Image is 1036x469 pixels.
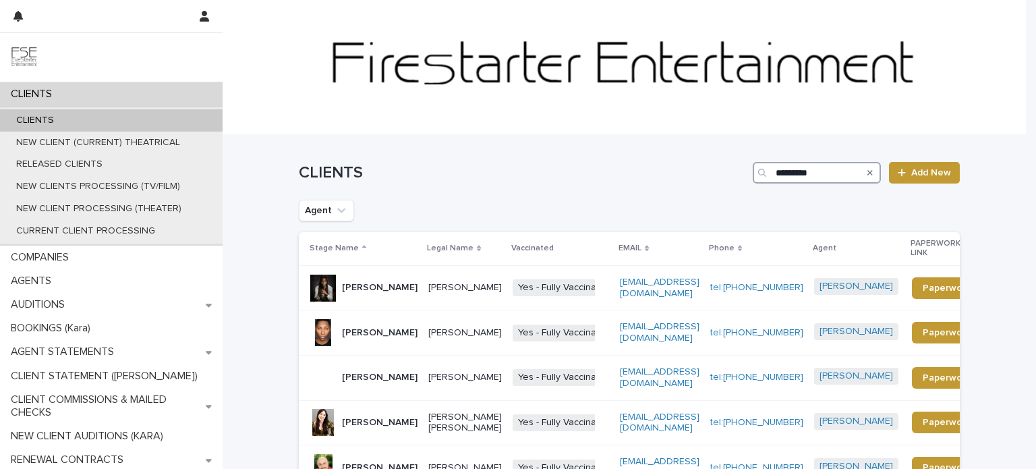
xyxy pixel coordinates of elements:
[819,416,893,427] a: [PERSON_NAME]
[427,241,473,256] p: Legal Name
[710,418,803,427] a: tel:[PHONE_NUMBER]
[5,453,134,466] p: RENEWAL CONTRACTS
[5,346,125,358] p: AGENT STATEMENTS
[299,265,1003,310] tr: [PERSON_NAME][PERSON_NAME]Yes - Fully Vaccinated[EMAIL_ADDRESS][DOMAIN_NAME]tel:[PHONE_NUMBER][PE...
[299,163,747,183] h1: CLIENTS
[310,241,359,256] p: Stage Name
[923,328,971,337] span: Paperwork
[428,282,502,294] p: [PERSON_NAME]
[513,325,616,341] span: Yes - Fully Vaccinated
[5,181,191,192] p: NEW CLIENTS PROCESSING (TV/FILM)
[819,281,893,292] a: [PERSON_NAME]
[5,298,76,311] p: AUDITIONS
[923,418,971,427] span: Paperwork
[889,162,960,184] a: Add New
[11,44,38,71] img: 9JgRvJ3ETPGCJDhvPVA5
[813,241,836,256] p: Agent
[620,322,699,343] a: [EMAIL_ADDRESS][DOMAIN_NAME]
[620,367,699,388] a: [EMAIL_ADDRESS][DOMAIN_NAME]
[299,355,1003,400] tr: [PERSON_NAME][PERSON_NAME]Yes - Fully Vaccinated[EMAIL_ADDRESS][DOMAIN_NAME]tel:[PHONE_NUMBER][PE...
[513,279,616,296] span: Yes - Fully Vaccinated
[912,367,981,389] a: Paperwork
[923,373,971,383] span: Paperwork
[428,412,502,435] p: [PERSON_NAME] [PERSON_NAME]
[299,310,1003,356] tr: [PERSON_NAME][PERSON_NAME]Yes - Fully Vaccinated[EMAIL_ADDRESS][DOMAIN_NAME]tel:[PHONE_NUMBER][PE...
[5,393,206,419] p: CLIENT COMMISSIONS & MAILED CHECKS
[819,370,893,382] a: [PERSON_NAME]
[911,168,951,177] span: Add New
[428,372,502,383] p: [PERSON_NAME]
[342,327,418,339] p: [PERSON_NAME]
[618,241,641,256] p: EMAIL
[912,322,981,343] a: Paperwork
[5,430,174,443] p: NEW CLIENT AUDITIONS (KARA)
[620,277,699,298] a: [EMAIL_ADDRESS][DOMAIN_NAME]
[710,373,803,382] a: tel:[PHONE_NUMBER]
[342,417,418,429] p: [PERSON_NAME]
[5,251,80,264] p: COMPANIES
[428,327,502,339] p: [PERSON_NAME]
[620,412,699,433] a: [EMAIL_ADDRESS][DOMAIN_NAME]
[923,283,971,293] span: Paperwork
[753,162,881,184] input: Search
[709,241,735,256] p: Phone
[5,203,192,215] p: NEW CLIENT PROCESSING (THEATER)
[5,275,62,287] p: AGENTS
[5,370,208,383] p: CLIENT STATEMENT ([PERSON_NAME])
[819,326,893,337] a: [PERSON_NAME]
[5,159,113,170] p: RELEASED CLIENTS
[912,277,981,299] a: Paperwork
[342,372,418,383] p: [PERSON_NAME]
[299,400,1003,445] tr: [PERSON_NAME][PERSON_NAME] [PERSON_NAME]Yes - Fully Vaccinated[EMAIL_ADDRESS][DOMAIN_NAME]tel:[PH...
[5,137,191,148] p: NEW CLIENT (CURRENT) THEATRICAL
[5,88,63,101] p: CLIENTS
[513,414,616,431] span: Yes - Fully Vaccinated
[5,225,166,237] p: CURRENT CLIENT PROCESSING
[511,241,554,256] p: Vaccinated
[299,200,354,221] button: Agent
[342,282,418,294] p: [PERSON_NAME]
[710,328,803,337] a: tel:[PHONE_NUMBER]
[5,322,101,335] p: BOOKINGS (Kara)
[912,412,981,433] a: Paperwork
[5,115,65,126] p: CLIENTS
[513,369,616,386] span: Yes - Fully Vaccinated
[911,236,974,261] p: PAPERWORK LINK
[710,283,803,292] a: tel:[PHONE_NUMBER]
